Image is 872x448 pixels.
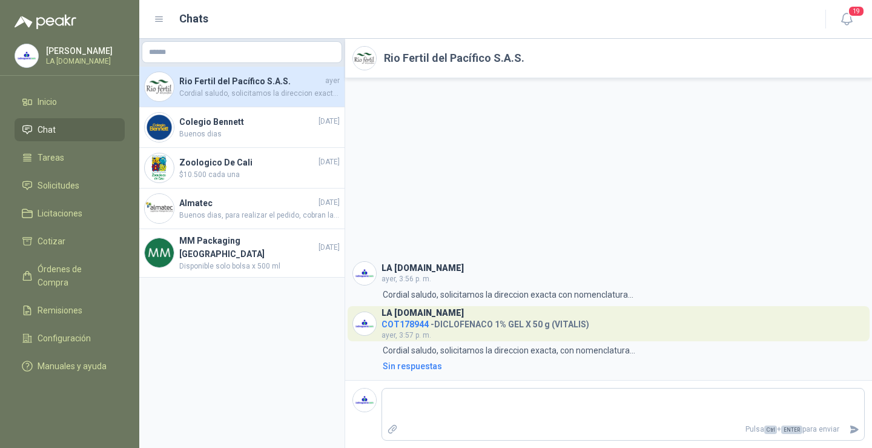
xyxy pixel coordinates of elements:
[38,95,57,109] span: Inicio
[38,359,107,373] span: Manuales y ayuda
[15,44,38,67] img: Company Logo
[381,331,431,339] span: ayer, 3:57 p. m.
[38,304,82,317] span: Remisiones
[179,196,316,210] h4: Almatec
[383,288,633,301] p: Cordial saludo, solicitamos la direccion exacta con nomenclatura...
[15,90,125,113] a: Inicio
[179,234,316,261] h4: MM Packaging [GEOGRAPHIC_DATA]
[139,67,345,107] a: Company LogoRio Fertil del Pacífico S.A.S.ayerCordial saludo, solicitamos la direccion exacta, co...
[179,129,340,140] span: Buenos dias
[15,146,125,169] a: Tareas
[384,50,524,67] h2: Rio Fertil del Pacífico S.A.S.
[145,153,174,182] img: Company Logo
[764,426,777,434] span: Ctrl
[381,275,431,283] span: ayer, 3:56 p. m.
[381,319,429,329] span: COT178944
[381,310,464,316] h3: LA [DOMAIN_NAME]
[15,202,125,225] a: Licitaciones
[15,327,125,350] a: Configuración
[15,299,125,322] a: Remisiones
[848,5,865,17] span: 19
[15,118,125,141] a: Chat
[145,238,174,267] img: Company Logo
[38,207,82,220] span: Licitaciones
[38,123,56,136] span: Chat
[46,47,122,55] p: [PERSON_NAME]
[179,261,340,272] span: Disponible solo bolsa x 500 ml
[353,262,376,285] img: Company Logo
[38,235,65,248] span: Cotizar
[139,148,345,189] a: Company LogoZoologico De Cali[DATE]$10.500 cada una
[403,419,845,440] p: Pulsa + para enviar
[139,229,345,278] a: Company LogoMM Packaging [GEOGRAPHIC_DATA][DATE]Disponible solo bolsa x 500 ml
[844,419,864,440] button: Enviar
[38,332,91,345] span: Configuración
[381,265,464,272] h3: LA [DOMAIN_NAME]
[15,174,125,197] a: Solicitudes
[353,312,376,335] img: Company Logo
[319,156,340,168] span: [DATE]
[319,116,340,127] span: [DATE]
[319,197,340,209] span: [DATE]
[179,210,340,221] span: Buenos dias, para realizar el pedido, cobran la entrega en yumbo?
[325,75,340,87] span: ayer
[15,230,125,253] a: Cotizar
[383,344,635,357] p: Cordial saludo, solicitamos la direccion exacta, con nomenclatura...
[145,113,174,142] img: Company Logo
[319,242,340,253] span: [DATE]
[38,151,64,164] span: Tareas
[380,359,865,373] a: Sin respuestas
[145,194,174,223] img: Company Logo
[38,179,79,192] span: Solicitudes
[145,72,174,101] img: Company Logo
[179,88,340,99] span: Cordial saludo, solicitamos la direccion exacta, con nomenclatura...
[353,47,376,70] img: Company Logo
[15,258,125,294] a: Órdenes de Compra
[781,426,802,434] span: ENTER
[15,15,76,29] img: Logo peakr
[139,107,345,148] a: Company LogoColegio Bennett[DATE]Buenos dias
[179,156,316,169] h4: Zoologico De Cali
[38,262,113,289] span: Órdenes de Compra
[353,389,376,412] img: Company Logo
[179,169,340,181] span: $10.500 cada una
[382,419,403,440] label: Adjuntar archivos
[179,10,208,27] h1: Chats
[46,58,122,65] p: LA [DOMAIN_NAME]
[179,75,323,88] h4: Rio Fertil del Pacífico S.A.S.
[383,359,442,373] div: Sin respuestas
[139,189,345,229] a: Company LogoAlmatec[DATE]Buenos dias, para realizar el pedido, cobran la entrega en yumbo?
[15,355,125,378] a: Manuales y ayuda
[179,115,316,129] h4: Colegio Bennett
[836,8,857,30] button: 19
[381,316,589,328] h4: - DICLOFENACO 1% GEL X 50 g (VITALIS)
